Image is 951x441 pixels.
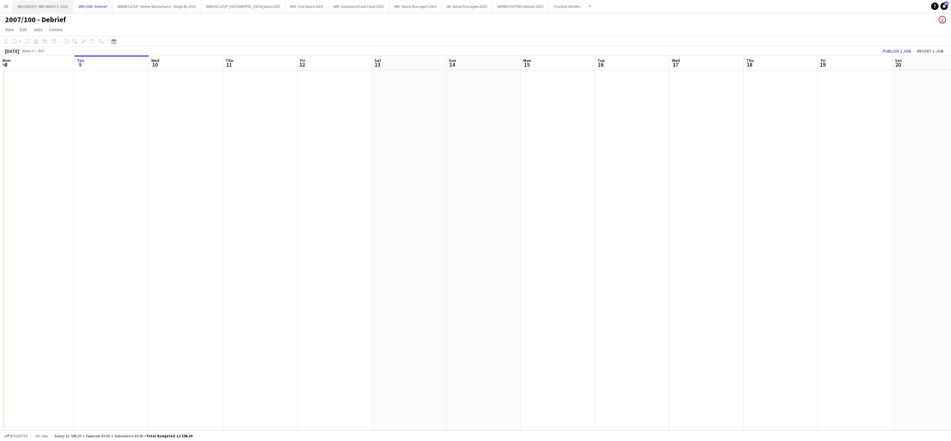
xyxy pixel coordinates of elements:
[226,58,233,63] span: Thu
[549,0,586,12] button: Charlton Athletic
[21,49,36,53] span: Week 37
[940,2,948,10] a: 93
[939,16,946,23] app-user-avatar: Suzanne Edwards
[54,434,192,438] div: Salary £2 596.20 + Expenses £0.00 + Subsistence £0.00 =
[10,434,28,438] span: Budgeted
[285,0,328,12] button: WW- Chill Space 2025
[2,61,11,68] span: 8
[895,58,902,63] span: Sat
[442,0,492,12] button: SB- Senior Managers 2025
[49,27,63,32] span: Comms
[201,0,285,12] button: WWON1125/P- [GEOGRAPHIC_DATA] Area 2025
[5,48,19,54] div: [DATE]
[225,61,233,68] span: 11
[34,434,49,438] span: All jobs
[449,58,456,63] span: Sun
[150,61,159,68] span: 10
[146,434,192,438] span: Total Budgeted £2 596.20
[821,58,826,63] span: Fri
[46,26,65,34] a: Comms
[745,61,754,68] span: 18
[880,47,913,55] button: Publish 1 job
[597,58,605,63] span: Tue
[5,27,14,32] span: View
[492,0,549,12] button: WIMB0725/P Wimbledon 2025
[299,61,305,68] span: 12
[389,0,442,12] button: WW- Senior ManagerS 2025
[597,61,605,68] span: 16
[448,61,456,68] span: 14
[73,0,113,12] button: 2007/100 - Debrief
[374,58,381,63] span: Sat
[894,61,902,68] span: 20
[373,61,381,68] span: 13
[2,26,16,34] a: View
[522,61,531,68] span: 15
[20,27,27,32] span: Edit
[31,26,45,34] a: Jobs
[17,26,30,34] a: Edit
[77,58,84,63] span: Tue
[13,0,73,12] button: BBC20925/P- BBC RADIO 2- 2025
[944,2,949,6] span: 93
[820,61,826,68] span: 19
[39,49,45,53] div: BST
[672,58,680,63] span: Wed
[5,15,66,24] h1: 2007/100 - Debrief
[746,58,754,63] span: Thu
[76,61,84,68] span: 9
[113,0,201,12] button: WWSB1125/P - Winter Wonderland - Sleigh By 2025
[523,58,531,63] span: Mon
[300,58,305,63] span: Fri
[2,58,11,63] span: Mon
[671,61,680,68] span: 17
[915,47,946,55] button: Revert 1 job
[33,27,43,32] span: Jobs
[151,58,159,63] span: Wed
[328,0,389,12] button: WW- Santaland Food Court 2025
[3,433,29,439] button: Budgeted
